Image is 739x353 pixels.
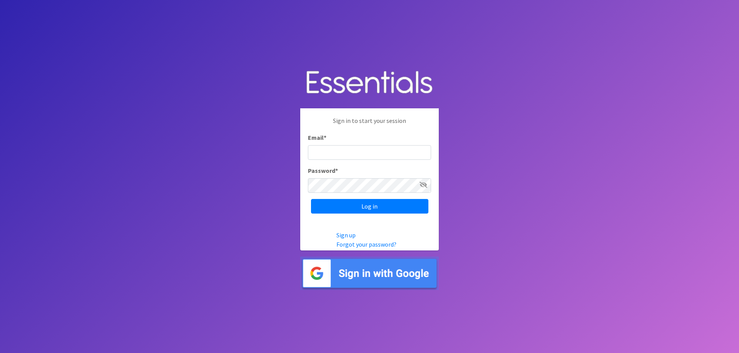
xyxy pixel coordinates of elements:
[300,63,439,103] img: Human Essentials
[311,199,428,214] input: Log in
[336,231,356,239] a: Sign up
[308,133,326,142] label: Email
[300,257,439,290] img: Sign in with Google
[335,167,338,174] abbr: required
[324,134,326,141] abbr: required
[308,116,431,133] p: Sign in to start your session
[308,166,338,175] label: Password
[336,240,396,248] a: Forgot your password?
